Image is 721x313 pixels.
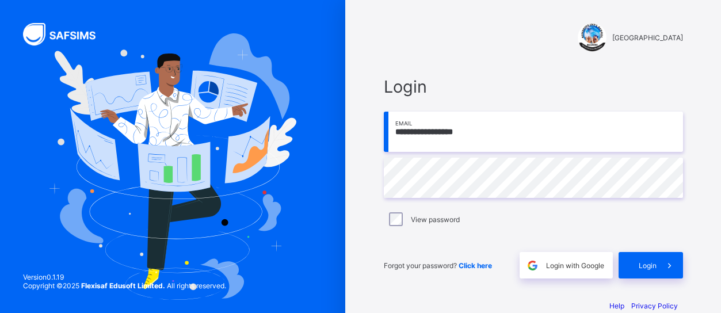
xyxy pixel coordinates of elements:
span: [GEOGRAPHIC_DATA] [612,33,683,42]
span: Copyright © 2025 All rights reserved. [23,281,226,290]
a: Click here [459,261,492,270]
img: google.396cfc9801f0270233282035f929180a.svg [526,259,539,272]
span: Login [384,77,683,97]
strong: Flexisaf Edusoft Limited. [81,281,165,290]
span: Version 0.1.19 [23,273,226,281]
span: Forgot your password? [384,261,492,270]
span: Login with Google [546,261,604,270]
a: Privacy Policy [631,301,678,310]
a: Help [609,301,624,310]
span: Login [639,261,657,270]
img: Hero Image [49,33,297,300]
label: View password [411,215,460,224]
img: SAFSIMS Logo [23,23,109,45]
